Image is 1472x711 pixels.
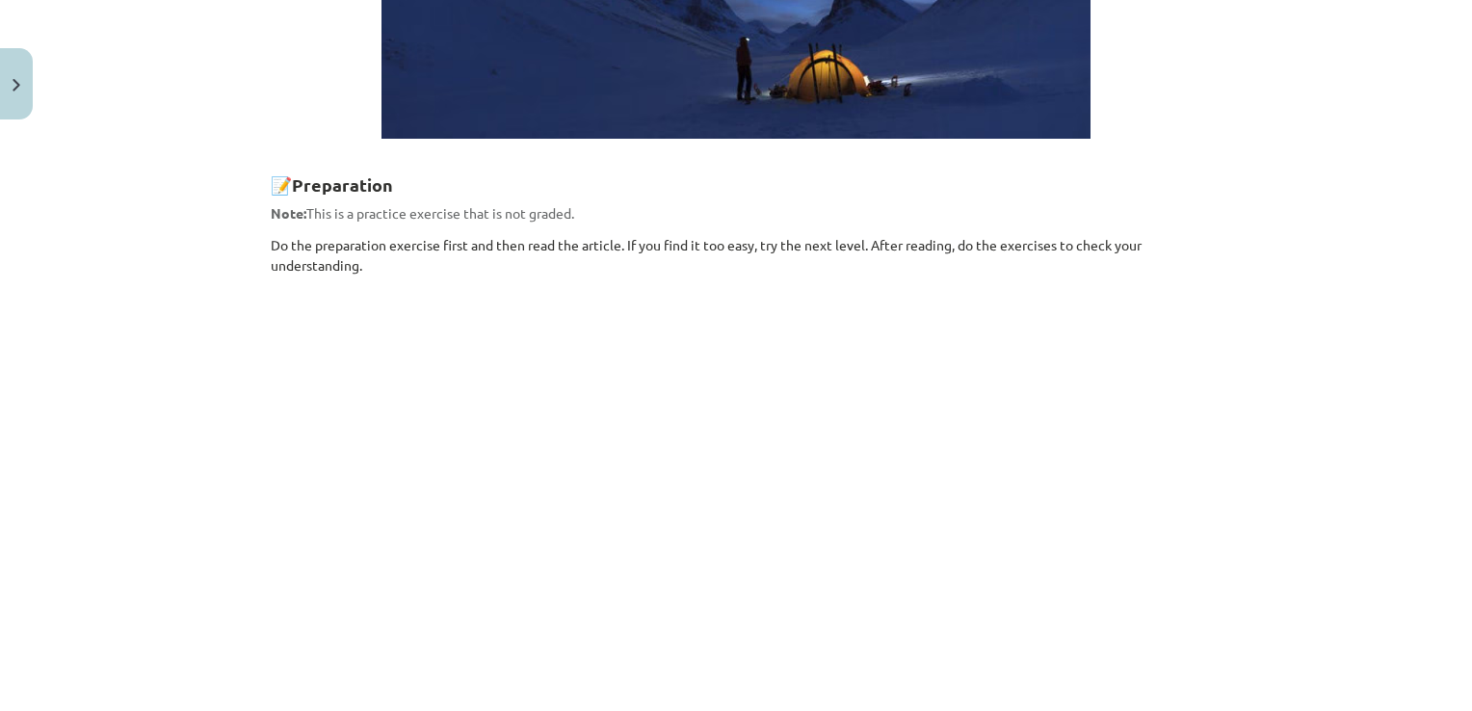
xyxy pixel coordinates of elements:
p: Do the preparation exercise first and then read the article. If you find it too easy, try the nex... [271,235,1201,276]
span: This is a practice exercise that is not graded. [271,204,574,222]
h2: 📝 [271,150,1201,197]
strong: Note: [271,204,306,222]
iframe: Preparation [271,287,1201,645]
strong: Preparation [292,173,393,196]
